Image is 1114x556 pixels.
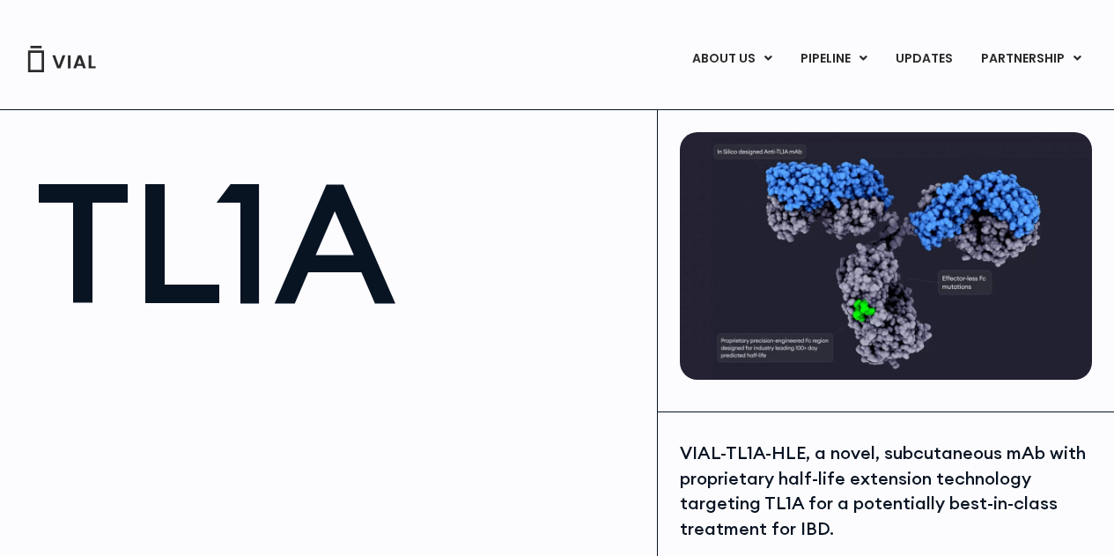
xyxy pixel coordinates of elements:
a: UPDATES [882,44,966,74]
img: TL1A antibody diagram. [680,132,1092,380]
a: ABOUT USMenu Toggle [678,44,786,74]
h1: TL1A [35,159,639,326]
a: PARTNERSHIPMenu Toggle [967,44,1096,74]
a: PIPELINEMenu Toggle [786,44,881,74]
img: Vial Logo [26,46,97,72]
div: VIAL-TL1A-HLE, a novel, subcutaneous mAb with proprietary half-life extension technology targetin... [680,441,1092,541]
